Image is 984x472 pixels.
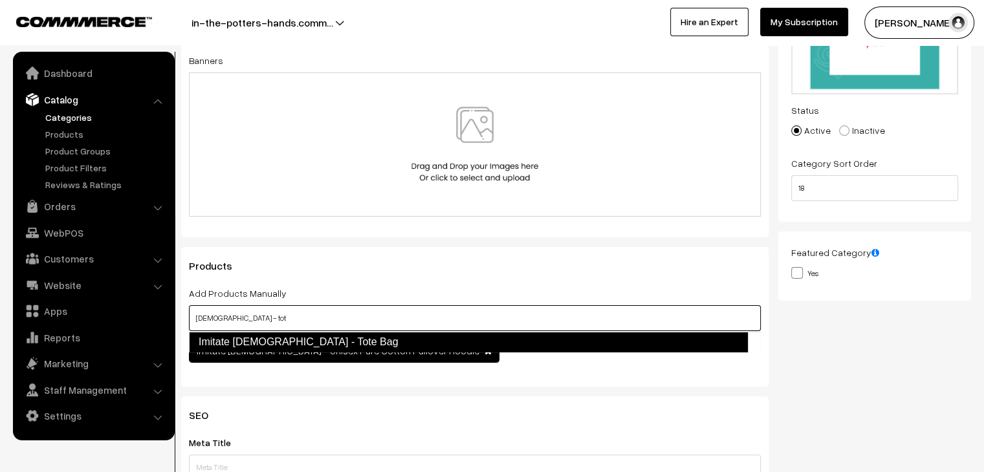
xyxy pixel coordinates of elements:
a: Orders [16,195,170,218]
a: Website [16,274,170,297]
label: Banners [189,54,223,67]
a: Product Groups [42,144,170,158]
label: Add Products Manually [189,286,287,300]
a: Customers [16,247,170,270]
input: Select Products (Type and search) [189,305,761,331]
a: Products [42,127,170,141]
a: Settings [16,404,170,427]
a: Reviews & Ratings [42,178,170,191]
a: Imitate [DEMOGRAPHIC_DATA] - Tote Bag [189,332,748,352]
a: COMMMERCE [16,13,129,28]
a: Dashboard [16,61,170,85]
label: Inactive [839,123,885,137]
button: [PERSON_NAME]… [864,6,974,39]
label: Meta Title [189,436,246,449]
input: Enter Number [791,175,958,201]
a: Product Filters [42,161,170,175]
a: Categories [42,111,170,124]
img: COMMMERCE [16,17,152,27]
label: Yes [791,266,818,279]
label: Featured Category [791,246,879,259]
a: Marketing [16,352,170,375]
a: Hire an Expert [670,8,749,36]
button: in-the-potters-hands.comm… [146,6,378,39]
img: user [948,13,968,32]
a: Catalog [16,88,170,111]
label: Status [791,103,819,117]
a: My Subscription [760,8,848,36]
a: Apps [16,299,170,323]
a: WebPOS [16,221,170,244]
span: SEO [189,409,224,422]
label: Active [791,123,831,137]
span: Products [189,259,248,272]
a: Reports [16,326,170,349]
label: Category Sort Order [791,156,877,170]
a: Staff Management [16,378,170,402]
